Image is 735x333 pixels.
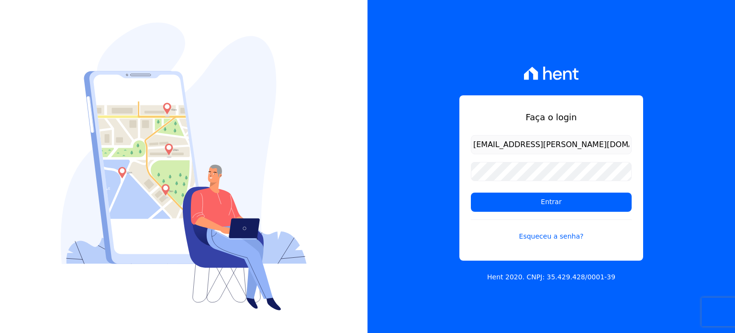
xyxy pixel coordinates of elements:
input: Entrar [471,193,632,212]
img: Login [61,23,307,310]
a: Esqueceu a senha? [471,219,632,241]
h1: Faça o login [471,111,632,124]
p: Hent 2020. CNPJ: 35.429.428/0001-39 [487,272,615,282]
input: Email [471,135,632,154]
